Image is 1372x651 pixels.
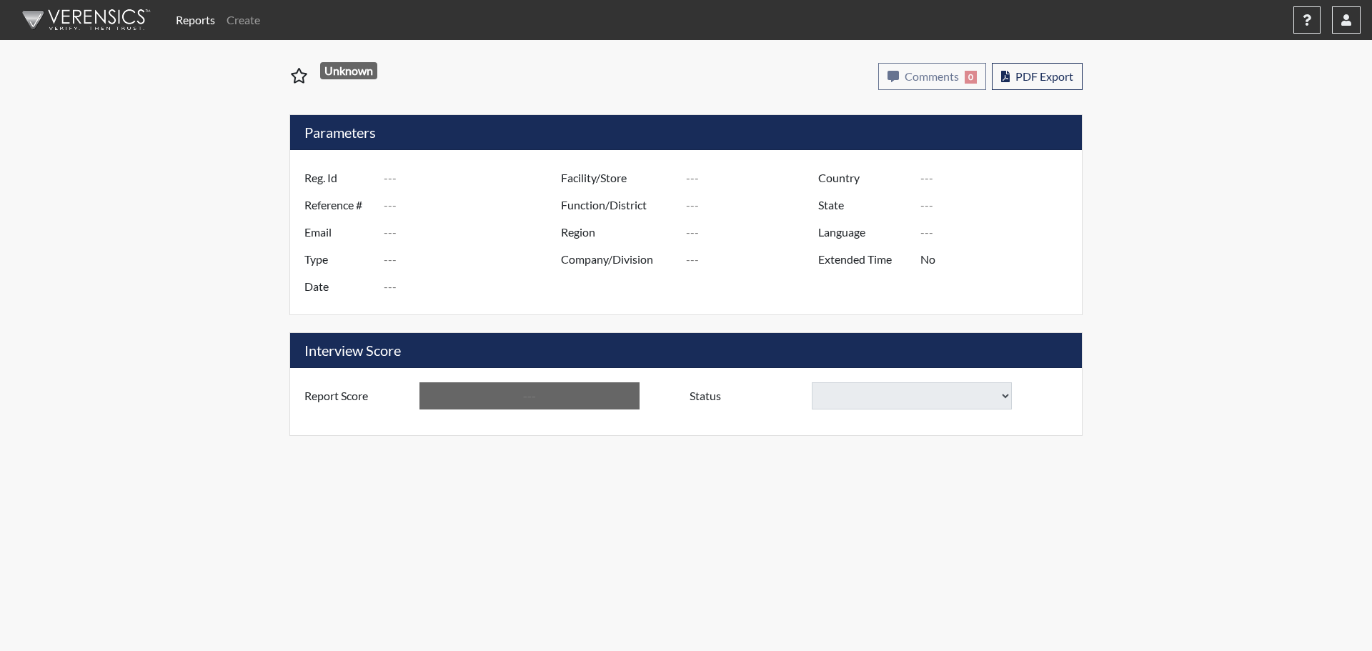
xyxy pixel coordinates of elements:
label: Type [294,246,384,273]
label: State [807,192,920,219]
label: Reg. Id [294,164,384,192]
input: --- [686,192,822,219]
label: Status [679,382,812,409]
input: --- [384,273,565,300]
input: --- [686,219,822,246]
a: Create [221,6,266,34]
label: Report Score [294,382,419,409]
input: --- [920,192,1078,219]
label: Email [294,219,384,246]
input: --- [384,192,565,219]
input: --- [686,246,822,273]
span: 0 [965,71,977,84]
input: --- [419,382,640,409]
label: Region [550,219,686,246]
span: Unknown [320,62,378,79]
h5: Interview Score [290,333,1082,368]
label: Date [294,273,384,300]
input: --- [920,164,1078,192]
input: --- [384,164,565,192]
span: Comments [905,69,959,83]
label: Extended Time [807,246,920,273]
input: --- [384,246,565,273]
input: --- [384,219,565,246]
label: Function/District [550,192,686,219]
a: Reports [170,6,221,34]
input: --- [920,219,1078,246]
label: Reference # [294,192,384,219]
button: Comments0 [878,63,986,90]
h5: Parameters [290,115,1082,150]
div: Document a decision to hire or decline a candiate [679,382,1078,409]
label: Facility/Store [550,164,686,192]
label: Company/Division [550,246,686,273]
input: --- [686,164,822,192]
label: Language [807,219,920,246]
input: --- [920,246,1078,273]
label: Country [807,164,920,192]
span: PDF Export [1015,69,1073,83]
button: PDF Export [992,63,1083,90]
